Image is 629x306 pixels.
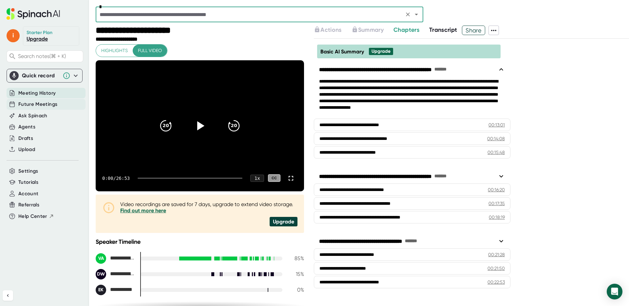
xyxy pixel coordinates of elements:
[96,253,135,264] div: Vadzim Adamtsevich
[487,135,505,142] div: 00:14:08
[462,25,485,36] span: Share
[7,29,20,42] span: i
[10,69,80,82] div: Quick record
[96,253,106,264] div: VA
[96,269,135,279] div: David Woodward
[487,265,505,272] div: 00:21:50
[27,36,48,42] a: Upgrade
[101,47,128,55] span: Highlights
[3,290,13,301] button: Collapse sidebar
[133,45,167,57] button: Full video
[288,287,304,293] div: 0 %
[488,251,505,258] div: 00:21:28
[18,123,35,131] button: Agents
[96,285,135,295] div: Evgeniy Kim
[120,201,297,214] div: Video recordings are saved for 7 days, upgrade to extend video storage.
[96,285,106,295] div: EK
[138,47,162,55] span: Full video
[18,190,38,198] button: Account
[488,200,505,207] div: 00:17:35
[607,284,622,299] div: Open Intercom Messenger
[96,269,106,279] div: DW
[487,149,505,156] div: 00:15:48
[102,176,130,181] div: 0:00 / 26:53
[393,26,419,34] button: Chapters
[120,207,166,214] a: Find out more here
[250,175,264,182] div: 1 x
[18,146,35,153] button: Upload
[288,271,304,277] div: 15 %
[18,213,54,220] button: Help Center
[18,53,81,59] span: Search notes (⌘ + K)
[487,279,505,285] div: 00:22:53
[462,26,485,35] button: Share
[314,26,341,34] button: Actions
[488,122,505,128] div: 00:13:01
[18,167,38,175] button: Settings
[489,214,505,220] div: 00:18:19
[314,26,351,35] div: Upgrade to access
[18,213,47,220] span: Help Center
[393,26,419,33] span: Chapters
[18,89,56,97] button: Meeting History
[403,10,412,19] button: Clear
[320,26,341,33] span: Actions
[270,217,297,226] div: Upgrade
[22,72,59,79] div: Quick record
[320,48,364,55] span: Basic AI Summary
[18,101,57,108] button: Future Meetings
[18,201,39,209] button: Referrals
[429,26,457,33] span: Transcript
[96,45,133,57] button: Highlights
[372,48,391,54] div: Upgrade
[429,26,457,34] button: Transcript
[288,255,304,261] div: 85 %
[488,186,505,193] div: 00:16:20
[412,10,421,19] button: Open
[358,26,384,33] span: Summary
[96,238,304,245] div: Speaker Timeline
[18,179,38,186] button: Tutorials
[18,112,48,120] button: Ask Spinach
[18,135,33,142] button: Drafts
[27,30,53,36] div: Starter Plan
[268,174,280,182] div: CC
[352,26,384,34] button: Summary
[352,26,393,35] div: Upgrade to access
